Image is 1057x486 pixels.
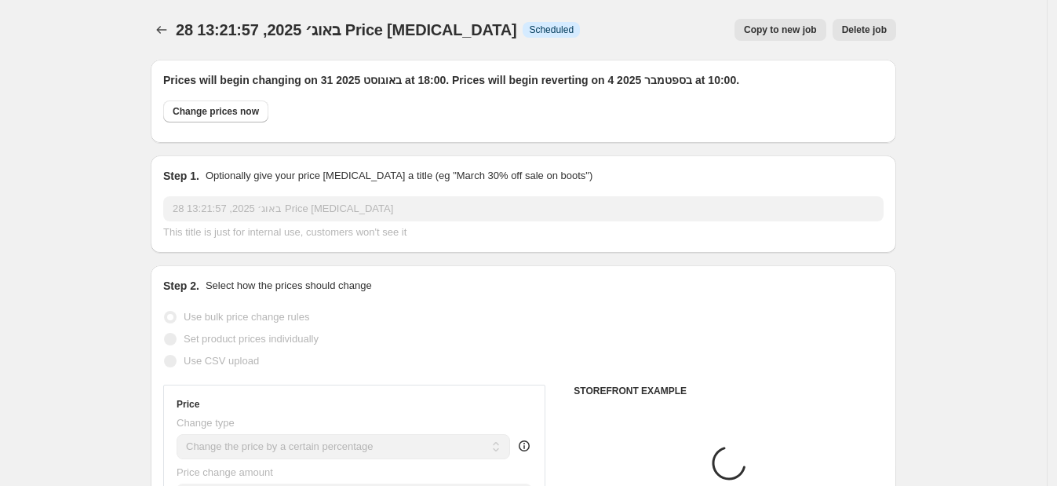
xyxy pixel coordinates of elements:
[529,24,574,36] span: Scheduled
[173,105,259,118] span: Change prices now
[163,226,406,238] span: This title is just for internal use, customers won't see it
[176,21,516,38] span: 28 באוג׳ 2025, 13:21:57 Price [MEDICAL_DATA]
[184,333,319,345] span: Set product prices individually
[177,466,273,478] span: Price change amount
[184,355,259,367] span: Use CSV upload
[163,278,199,294] h2: Step 2.
[206,278,372,294] p: Select how the prices should change
[177,398,199,411] h3: Price
[163,100,268,122] button: Change prices now
[842,24,887,36] span: Delete job
[516,438,532,454] div: help
[833,19,896,41] button: Delete job
[163,196,884,221] input: 30% off holiday sale
[206,168,592,184] p: Optionally give your price [MEDICAL_DATA] a title (eg "March 30% off sale on boots")
[574,385,884,397] h6: STOREFRONT EXAMPLE
[184,311,309,323] span: Use bulk price change rules
[151,19,173,41] button: Price change jobs
[163,72,884,88] h2: Prices will begin changing on 31 באוגוסט 2025 at 18:00. Prices will begin reverting on 4 בספטמבר ...
[734,19,826,41] button: Copy to new job
[744,24,817,36] span: Copy to new job
[177,417,235,429] span: Change type
[163,168,199,184] h2: Step 1.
